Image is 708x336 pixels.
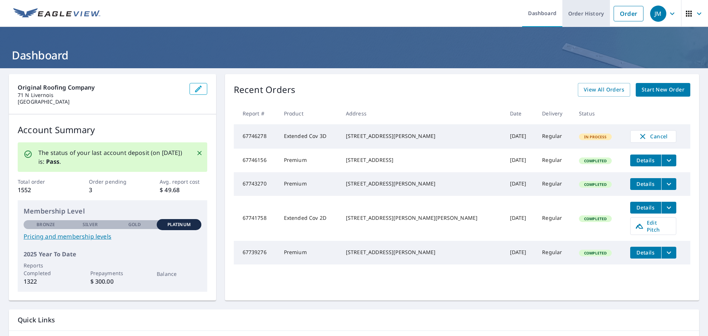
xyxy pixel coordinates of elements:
[37,221,55,228] p: Bronze
[504,103,537,124] th: Date
[638,132,669,141] span: Cancel
[346,156,498,164] div: [STREET_ADDRESS]
[18,83,184,92] p: Original Roofing Company
[83,221,98,228] p: Silver
[346,180,498,187] div: [STREET_ADDRESS][PERSON_NAME]
[536,103,573,124] th: Delivery
[346,214,498,222] div: [STREET_ADDRESS][PERSON_NAME][PERSON_NAME]
[18,123,207,136] p: Account Summary
[642,85,684,94] span: Start New Order
[90,269,135,277] p: Prepayments
[661,202,676,214] button: filesDropdownBtn-67741758
[278,124,340,149] td: Extended Cov 3D
[630,247,661,259] button: detailsBtn-67739276
[160,178,207,186] p: Avg. report cost
[630,130,676,143] button: Cancel
[580,250,611,256] span: Completed
[234,103,278,124] th: Report #
[536,172,573,196] td: Regular
[504,241,537,264] td: [DATE]
[340,103,504,124] th: Address
[18,98,184,105] p: [GEOGRAPHIC_DATA]
[24,250,201,259] p: 2025 Year To Date
[573,103,624,124] th: Status
[635,180,657,187] span: Details
[636,83,690,97] a: Start New Order
[18,178,65,186] p: Total order
[195,148,204,158] button: Close
[160,186,207,194] p: $ 49.68
[89,186,136,194] p: 3
[635,249,657,256] span: Details
[89,178,136,186] p: Order pending
[157,270,201,278] p: Balance
[504,172,537,196] td: [DATE]
[24,261,68,277] p: Reports Completed
[630,202,661,214] button: detailsBtn-67741758
[580,158,611,163] span: Completed
[536,149,573,172] td: Regular
[234,241,278,264] td: 67739276
[13,8,100,19] img: EV Logo
[278,149,340,172] td: Premium
[580,216,611,221] span: Completed
[234,83,296,97] p: Recent Orders
[24,232,201,241] a: Pricing and membership levels
[46,157,60,166] b: Pass
[278,103,340,124] th: Product
[234,196,278,241] td: 67741758
[234,124,278,149] td: 67746278
[9,48,699,63] h1: Dashboard
[346,249,498,256] div: [STREET_ADDRESS][PERSON_NAME]
[536,124,573,149] td: Regular
[504,149,537,172] td: [DATE]
[635,204,657,211] span: Details
[234,172,278,196] td: 67743270
[661,247,676,259] button: filesDropdownBtn-67739276
[24,277,68,286] p: 1322
[24,206,201,216] p: Membership Level
[580,182,611,187] span: Completed
[580,134,611,139] span: In Process
[504,196,537,241] td: [DATE]
[278,241,340,264] td: Premium
[650,6,666,22] div: JM
[630,178,661,190] button: detailsBtn-67743270
[167,221,191,228] p: Platinum
[278,172,340,196] td: Premium
[18,315,690,325] p: Quick Links
[234,149,278,172] td: 67746156
[584,85,624,94] span: View All Orders
[661,178,676,190] button: filesDropdownBtn-67743270
[661,155,676,166] button: filesDropdownBtn-67746156
[18,186,65,194] p: 1552
[635,157,657,164] span: Details
[128,221,141,228] p: Gold
[346,132,498,140] div: [STREET_ADDRESS][PERSON_NAME]
[630,217,676,235] a: Edit Pitch
[90,277,135,286] p: $ 300.00
[18,92,184,98] p: 71 N Livernois
[278,196,340,241] td: Extended Cov 2D
[614,6,643,21] a: Order
[38,148,187,166] p: The status of your last account deposit (on [DATE]) is: .
[536,196,573,241] td: Regular
[504,124,537,149] td: [DATE]
[630,155,661,166] button: detailsBtn-67746156
[578,83,630,97] a: View All Orders
[635,219,671,233] span: Edit Pitch
[536,241,573,264] td: Regular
